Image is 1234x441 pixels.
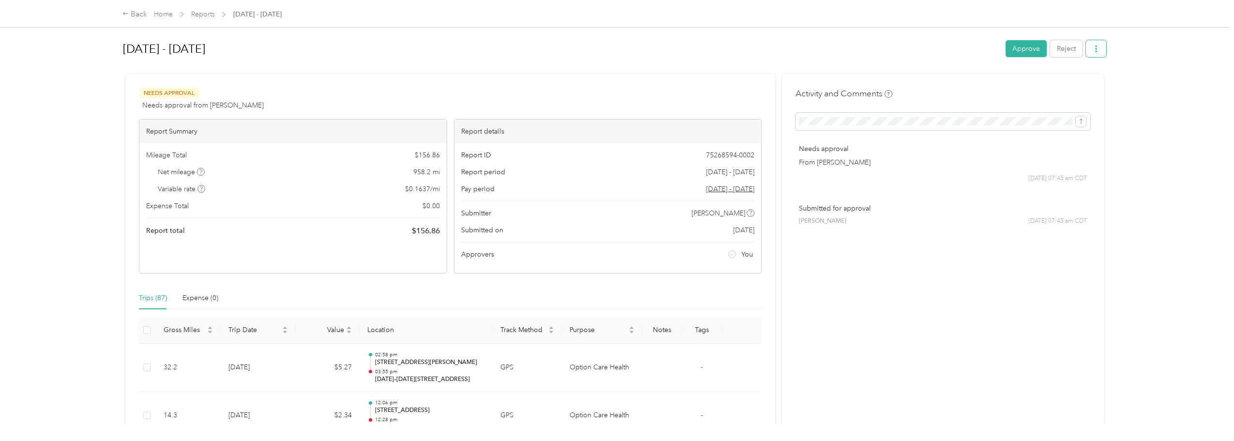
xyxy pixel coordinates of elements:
[296,344,360,392] td: $5.27
[146,226,185,236] span: Report total
[191,10,215,18] a: Reports
[360,317,493,344] th: Location
[413,167,440,177] span: 958.2 mi
[405,184,440,194] span: $ 0.1637 / mi
[701,363,703,371] span: -
[1050,40,1083,57] button: Reject
[562,344,642,392] td: Option Care Health
[146,150,187,160] span: Mileage Total
[282,329,288,335] span: caret-down
[682,317,722,344] th: Tags
[139,88,200,99] span: Needs Approval
[1006,40,1047,57] button: Approve
[146,201,189,211] span: Expense Total
[139,120,447,143] div: Report Summary
[461,249,494,259] span: Approvers
[796,88,892,100] h4: Activity and Comments
[799,217,846,226] span: [PERSON_NAME]
[461,167,505,177] span: Report period
[629,325,634,331] span: caret-up
[799,157,1087,167] p: From [PERSON_NAME]
[562,392,642,440] td: Option Care Health
[422,201,440,211] span: $ 0.00
[303,326,344,334] span: Value
[158,184,205,194] span: Variable rate
[562,317,642,344] th: Purpose
[493,317,562,344] th: Track Method
[182,293,218,304] div: Expense (0)
[642,317,682,344] th: Notes
[142,100,264,110] span: Needs approval from [PERSON_NAME]
[156,392,221,440] td: 14.3
[296,392,360,440] td: $2.34
[706,150,754,160] span: 75268594-0002
[164,326,205,334] span: Gross Miles
[375,358,485,367] p: [STREET_ADDRESS][PERSON_NAME]
[493,392,562,440] td: GPS
[461,208,491,218] span: Submitter
[375,351,485,358] p: 02:58 pm
[139,293,167,304] div: Trips (87)
[1180,387,1234,441] iframe: Everlance-gr Chat Button Frame
[156,344,221,392] td: 32.2
[701,411,703,419] span: -
[415,150,440,160] span: $ 156.86
[548,325,554,331] span: caret-up
[692,208,745,218] span: [PERSON_NAME]
[123,37,999,61] h1: Sep 1 - 30, 2025
[548,329,554,335] span: caret-down
[221,317,295,344] th: Trip Date
[500,326,546,334] span: Track Method
[461,184,495,194] span: Pay period
[207,329,213,335] span: caret-down
[375,416,485,423] p: 12:28 pm
[706,167,754,177] span: [DATE] - [DATE]
[1028,174,1087,183] span: [DATE] 07:45 am CDT
[799,144,1087,154] p: Needs approval
[375,406,485,415] p: [STREET_ADDRESS]
[282,325,288,331] span: caret-up
[454,120,762,143] div: Report details
[154,10,173,18] a: Home
[461,225,503,235] span: Submitted on
[570,326,626,334] span: Purpose
[375,375,485,384] p: [DATE]–[DATE][STREET_ADDRESS]
[375,368,485,375] p: 03:55 pm
[296,317,360,344] th: Value
[346,329,352,335] span: caret-down
[228,326,280,334] span: Trip Date
[207,325,213,331] span: caret-up
[629,329,634,335] span: caret-down
[156,317,221,344] th: Gross Miles
[375,399,485,406] p: 12:06 pm
[122,9,148,20] div: Back
[221,392,295,440] td: [DATE]
[412,225,440,237] span: $ 156.86
[233,9,282,19] span: [DATE] - [DATE]
[375,423,485,432] p: [STREET_ADDRESS][PERSON_NAME]
[741,249,753,259] span: You
[158,167,205,177] span: Net mileage
[706,184,754,194] span: Go to pay period
[799,203,1087,213] p: Submitted for approval
[493,344,562,392] td: GPS
[346,325,352,331] span: caret-up
[461,150,491,160] span: Report ID
[1028,217,1087,226] span: [DATE] 07:45 am CDT
[733,225,754,235] span: [DATE]
[221,344,295,392] td: [DATE]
